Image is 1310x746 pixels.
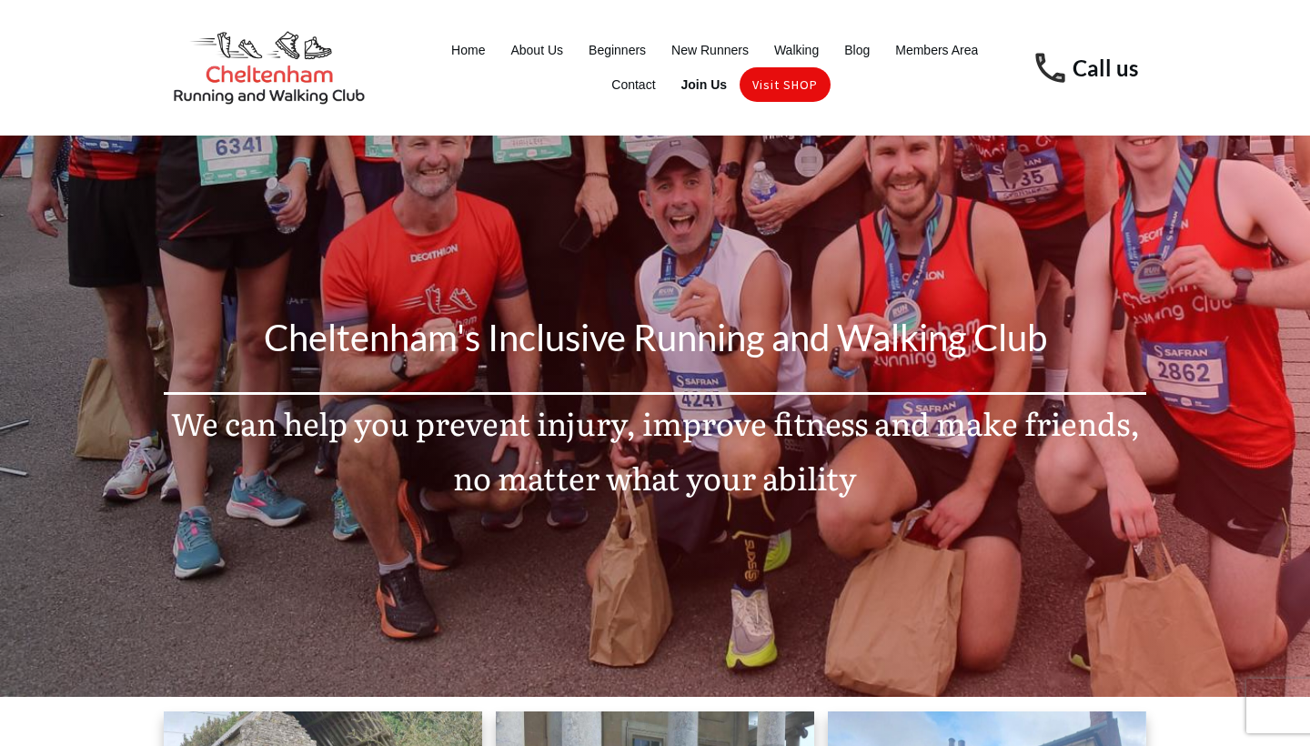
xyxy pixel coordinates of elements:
p: Cheltenham's Inclusive Running and Walking Club [165,306,1145,391]
a: Members Area [895,37,978,63]
p: We can help you prevent injury, improve fitness and make friends, no matter what your ability [165,396,1145,526]
a: Blog [844,37,870,63]
a: New Runners [671,37,749,63]
a: Home [451,37,485,63]
a: Visit SHOP [752,72,818,97]
a: About Us [510,37,563,63]
a: Walking [774,37,819,63]
a: Call us [1073,55,1138,81]
a: Join Us [681,72,728,97]
a: Beginners [589,37,646,63]
img: Cheltenham Running and Walking Club Logo [164,25,375,110]
a: Contact [611,72,655,97]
